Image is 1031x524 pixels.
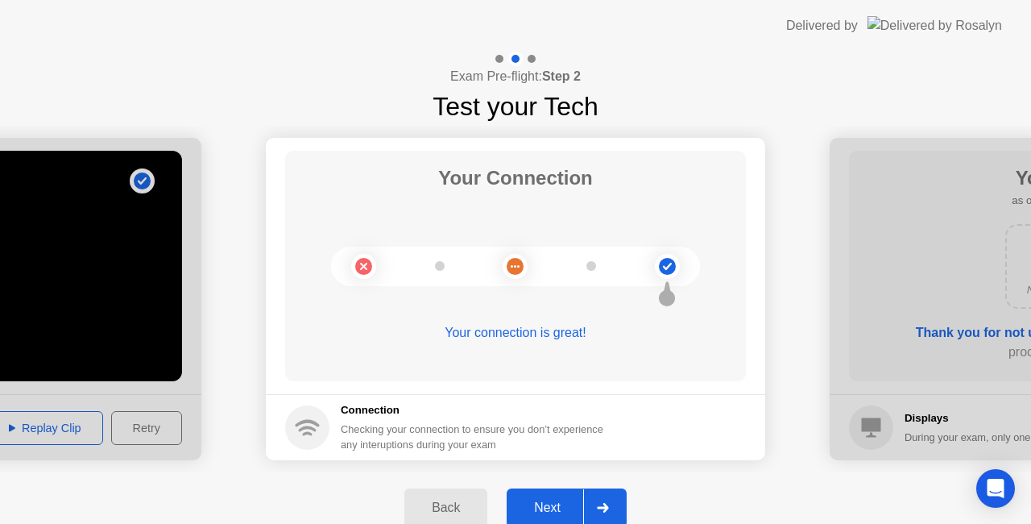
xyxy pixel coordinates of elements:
[285,323,746,343] div: Your connection is great!
[786,16,858,35] div: Delivered by
[341,422,613,452] div: Checking your connection to ensure you don’t experience any interuptions during your exam
[450,67,581,86] h4: Exam Pre-flight:
[341,402,613,418] h5: Connection
[438,164,593,193] h1: Your Connection
[433,87,598,126] h1: Test your Tech
[867,16,1002,35] img: Delivered by Rosalyn
[511,501,583,515] div: Next
[542,69,581,83] b: Step 2
[409,501,482,515] div: Back
[976,469,1015,508] div: Open Intercom Messenger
